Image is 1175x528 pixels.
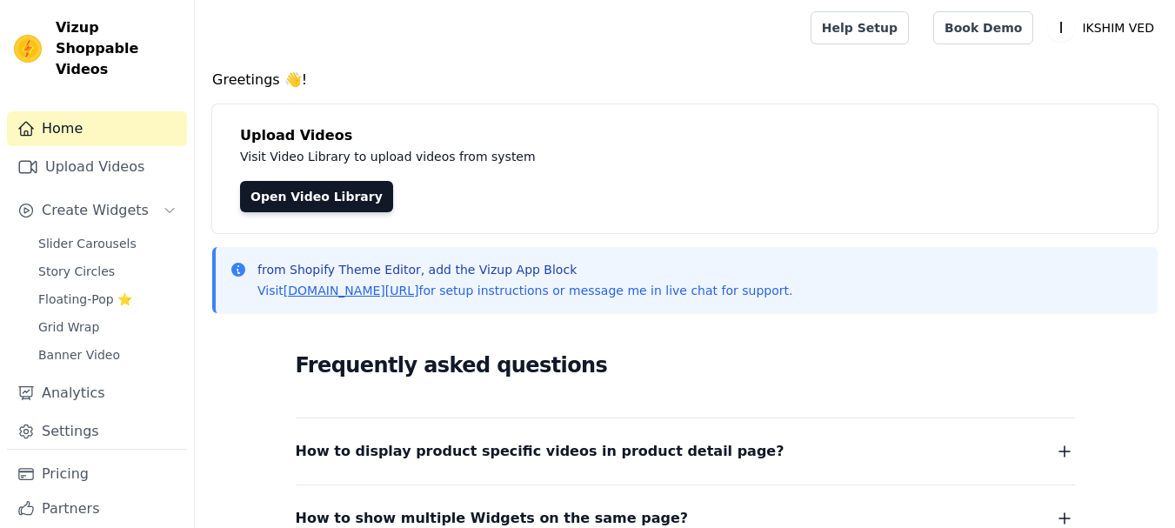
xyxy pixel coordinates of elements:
[1059,19,1064,37] text: I
[240,125,1130,146] h4: Upload Videos
[257,282,792,299] p: Visit for setup instructions or message me in live chat for support.
[56,17,180,80] span: Vizup Shoppable Videos
[38,291,132,308] span: Floating-Pop ⭐
[7,457,187,491] a: Pricing
[7,111,187,146] a: Home
[38,346,120,364] span: Banner Video
[296,439,784,464] span: How to display product specific videos in product detail page?
[933,11,1033,44] a: Book Demo
[7,414,187,449] a: Settings
[7,193,187,228] button: Create Widgets
[284,284,419,297] a: [DOMAIN_NAME][URL]
[7,150,187,184] a: Upload Videos
[240,146,1019,167] p: Visit Video Library to upload videos from system
[296,439,1075,464] button: How to display product specific videos in product detail page?
[240,181,393,212] a: Open Video Library
[7,491,187,526] a: Partners
[38,235,137,252] span: Slider Carousels
[7,376,187,411] a: Analytics
[28,259,187,284] a: Story Circles
[1075,12,1161,43] p: IKSHIM VED
[28,343,187,367] a: Banner Video
[811,11,909,44] a: Help Setup
[42,200,149,221] span: Create Widgets
[28,231,187,256] a: Slider Carousels
[38,318,99,336] span: Grid Wrap
[212,70,1158,90] h4: Greetings 👋!
[28,315,187,339] a: Grid Wrap
[28,287,187,311] a: Floating-Pop ⭐
[38,263,115,280] span: Story Circles
[1047,12,1161,43] button: I IKSHIM VED
[14,35,42,63] img: Vizup
[296,348,1075,383] h2: Frequently asked questions
[257,261,792,278] p: from Shopify Theme Editor, add the Vizup App Block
